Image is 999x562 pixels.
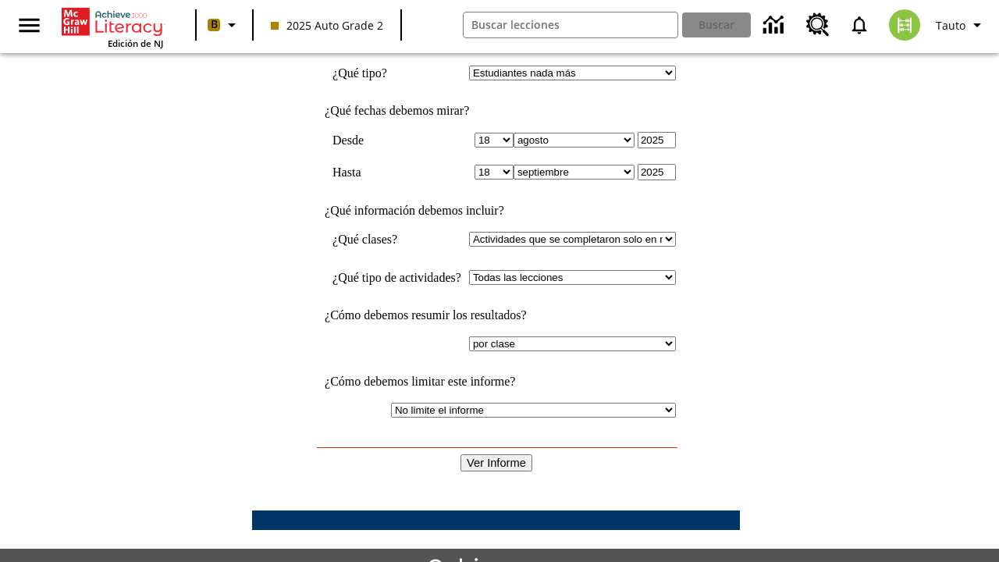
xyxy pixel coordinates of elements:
[797,4,839,46] a: Centro de recursos, Se abrirá en una pestaña nueva.
[332,164,461,180] td: Hasta
[6,2,52,48] button: Abrir el menú lateral
[754,4,797,47] a: Centro de información
[108,37,163,49] span: Edición de NJ
[317,308,676,322] td: ¿Cómo debemos resumir los resultados?
[201,11,247,39] button: Boost El color de la clase es anaranjado claro. Cambiar el color de la clase.
[332,132,461,148] td: Desde
[332,66,461,80] td: ¿Qué tipo?
[317,375,676,389] td: ¿Cómo debemos limitar este informe?
[62,5,163,49] div: Portada
[332,232,461,247] td: ¿Qué clases?
[464,12,678,37] input: Buscar campo
[936,17,965,34] span: Tauto
[889,9,920,41] img: avatar image
[271,17,383,34] span: 2025 Auto Grade 2
[930,11,993,39] button: Perfil/Configuración
[317,204,676,218] td: ¿Qué información debemos incluir?
[332,270,461,285] td: ¿Qué tipo de actividades?
[839,5,880,45] a: Notificaciones
[460,454,532,471] input: Ver Informe
[211,15,218,34] span: B
[317,104,676,118] td: ¿Qué fechas debemos mirar?
[880,5,930,45] button: Escoja un nuevo avatar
